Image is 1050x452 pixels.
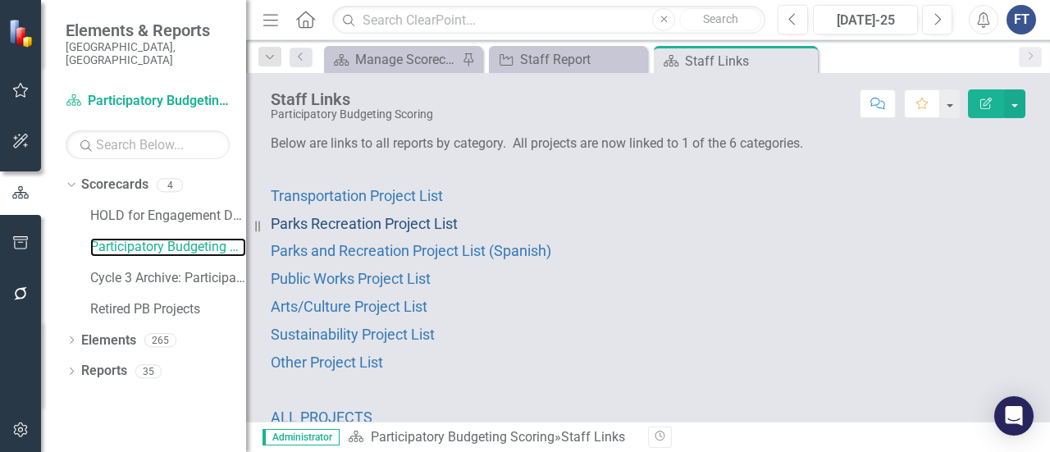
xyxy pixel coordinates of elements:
a: Parks and Recreation Project List (Spanish) [271,244,551,259]
span: Public Works Project List [271,270,431,287]
span: ALL PROJECTS [271,409,372,426]
a: Participatory Budgeting Scoring [371,429,555,445]
span: Transportation Project List [271,187,443,204]
button: FT [1007,5,1036,34]
div: Staff Links [685,51,814,71]
div: 265 [144,333,176,347]
div: Staff Links [271,90,433,108]
a: Reports [81,362,127,381]
div: 35 [135,364,162,378]
div: Participatory Budgeting Scoring [271,108,433,121]
p: Below are links to all reports by category. All projects are now linked to 1 of the 6 categories. [271,135,1025,157]
span: Elements & Reports [66,21,230,40]
div: Manage Scorecards [355,49,458,70]
input: Search ClearPoint... [332,6,765,34]
button: [DATE]-25 [813,5,918,34]
span: Administrator [262,429,340,445]
a: Participatory Budgeting Scoring [90,238,246,257]
a: Staff Report [493,49,643,70]
div: 4 [157,178,183,192]
div: Open Intercom Messenger [994,396,1034,436]
a: Cycle 3 Archive: Participatory Budgeting Scoring [90,269,246,288]
div: Staff Links [561,429,625,445]
a: Retired PB Projects [90,300,246,319]
span: Search [703,12,738,25]
span: Arts/Culture Project List [271,298,427,315]
div: [DATE]-25 [819,11,912,30]
a: Other Project List [271,355,383,371]
div: Staff Report [520,49,643,70]
a: Public Works Project List [271,272,431,287]
span: Sustainability Project List [271,326,435,343]
span: Parks and Recreation Project List (Spanish) [271,242,551,259]
a: Elements [81,331,136,350]
a: Scorecards [81,176,148,194]
img: ClearPoint Strategy [8,19,37,48]
a: Transportation Project List [271,189,443,204]
a: Manage Scorecards [328,49,458,70]
input: Search Below... [66,130,230,159]
div: » [348,428,636,447]
button: Search [679,8,761,31]
a: Participatory Budgeting Scoring [66,92,230,111]
a: Parks Recreation Project List [271,217,458,232]
a: Sustainability Project List [271,327,435,343]
small: [GEOGRAPHIC_DATA], [GEOGRAPHIC_DATA] [66,40,230,67]
a: HOLD for Engagement Dept [90,207,246,226]
span: Parks Recreation Project List [271,215,458,232]
span: Other Project List [271,354,383,371]
a: ALL PROJECTS [271,410,372,426]
a: Arts/Culture Project List [271,299,427,315]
